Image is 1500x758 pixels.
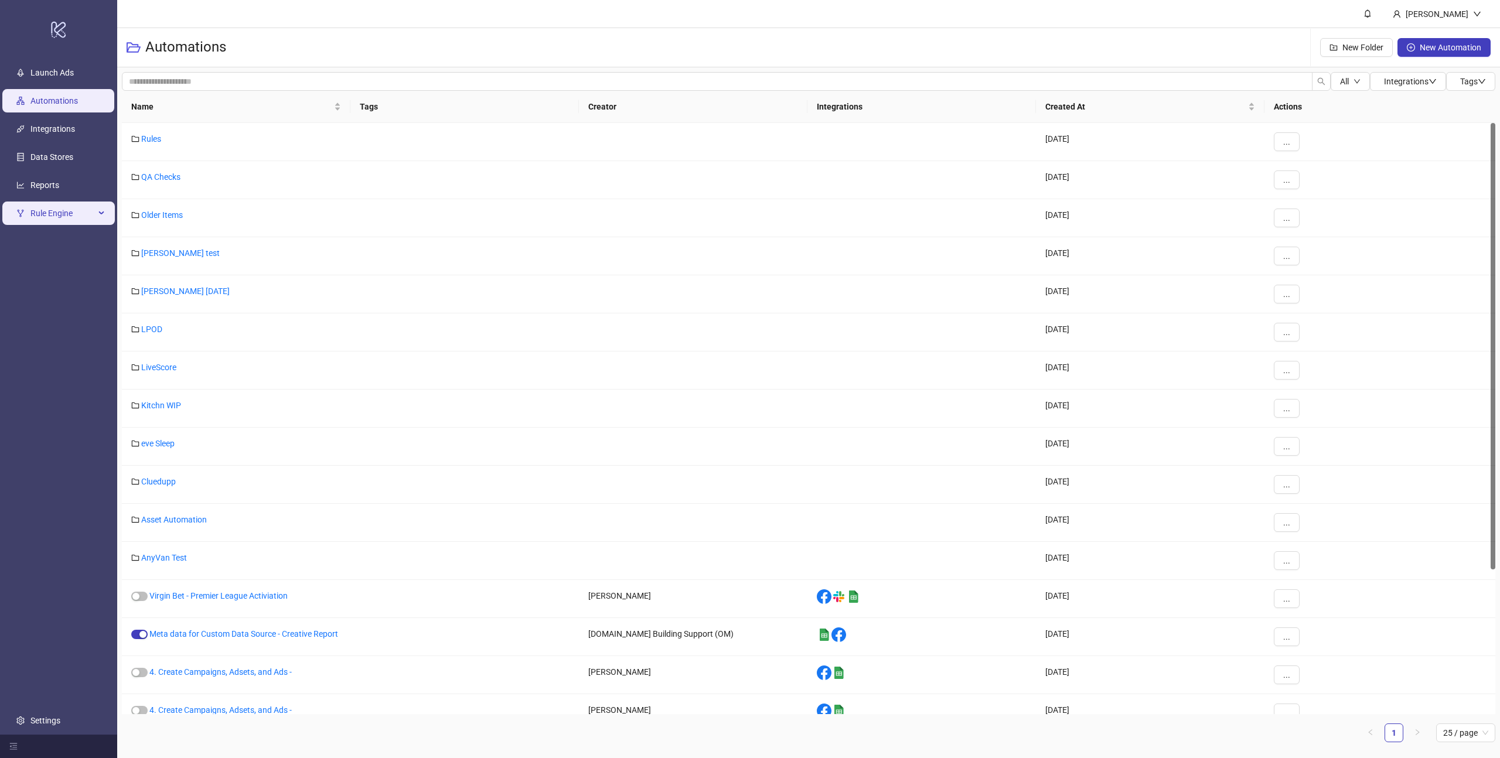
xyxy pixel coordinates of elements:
li: Next Page [1408,723,1427,742]
div: [DATE] [1036,542,1264,580]
th: Created At [1036,91,1264,123]
span: folder [131,287,139,295]
button: ... [1274,513,1300,532]
button: New Folder [1320,38,1393,57]
span: Tags [1460,77,1486,86]
button: right [1408,723,1427,742]
button: ... [1274,627,1300,646]
th: Tags [350,91,579,123]
span: right [1414,729,1421,736]
a: Older Items [141,210,183,220]
div: [DATE] [1036,313,1264,351]
div: [DATE] [1036,428,1264,466]
button: ... [1274,323,1300,342]
span: ... [1283,251,1290,261]
button: ... [1274,399,1300,418]
span: down [1429,77,1437,86]
div: [DOMAIN_NAME] Building Support (OM) [579,618,807,656]
a: LPOD [141,325,162,334]
span: Integrations [1384,77,1437,86]
a: Meta data for Custom Data Source - Creative Report [149,629,338,639]
button: left [1361,723,1380,742]
span: New Folder [1342,43,1383,52]
a: Data Stores [30,152,73,162]
a: Asset Automation [141,515,207,524]
span: folder [131,363,139,371]
span: folder [131,401,139,409]
div: [DATE] [1036,580,1264,618]
div: [DATE] [1036,390,1264,428]
span: ... [1283,213,1290,223]
span: ... [1283,708,1290,718]
span: user [1393,10,1401,18]
span: plus-circle [1407,43,1415,52]
span: ... [1283,404,1290,413]
a: 4. Create Campaigns, Adsets, and Ads - [149,705,292,715]
span: ... [1283,366,1290,375]
li: Previous Page [1361,723,1380,742]
div: [DATE] [1036,466,1264,504]
button: Alldown [1331,72,1370,91]
span: menu-fold [9,742,18,750]
span: ... [1283,442,1290,451]
span: New Automation [1420,43,1481,52]
button: ... [1274,132,1300,151]
span: Created At [1045,100,1246,113]
button: ... [1274,589,1300,608]
div: Page Size [1436,723,1495,742]
a: [PERSON_NAME] [DATE] [141,286,230,296]
button: ... [1274,704,1300,722]
span: ... [1283,327,1290,337]
a: Virgin Bet - Premier League Activiation [149,591,288,600]
a: Integrations [30,124,75,134]
span: Name [131,100,332,113]
span: ... [1283,137,1290,146]
span: folder-open [127,40,141,54]
th: Actions [1264,91,1495,123]
div: [PERSON_NAME] [1401,8,1473,21]
span: 25 / page [1443,724,1488,742]
a: AnyVan Test [141,553,187,562]
button: ... [1274,665,1300,684]
span: ... [1283,556,1290,565]
button: ... [1274,437,1300,456]
div: [DATE] [1036,618,1264,656]
span: ... [1283,289,1290,299]
div: [PERSON_NAME] [579,580,807,618]
a: QA Checks [141,172,180,182]
button: ... [1274,209,1300,227]
div: [DATE] [1036,351,1264,390]
span: Rule Engine [30,202,95,225]
span: ... [1283,670,1290,680]
a: 1 [1385,724,1403,742]
a: Automations [30,96,78,105]
div: [DATE] [1036,656,1264,694]
button: ... [1274,247,1300,265]
span: ... [1283,175,1290,185]
li: 1 [1385,723,1403,742]
span: folder [131,554,139,562]
span: down [1478,77,1486,86]
button: ... [1274,170,1300,189]
span: ... [1283,480,1290,489]
a: Launch Ads [30,68,74,77]
a: Settings [30,716,60,725]
div: [DATE] [1036,237,1264,275]
span: folder [131,515,139,524]
th: Integrations [807,91,1036,123]
div: [DATE] [1036,199,1264,237]
button: ... [1274,361,1300,380]
a: Kitchn WIP [141,401,181,410]
a: 4. Create Campaigns, Adsets, and Ads - [149,667,292,677]
div: [DATE] [1036,123,1264,161]
span: ... [1283,632,1290,641]
span: folder [131,439,139,448]
button: ... [1274,551,1300,570]
a: eve Sleep [141,439,175,448]
span: folder [131,173,139,181]
a: [PERSON_NAME] test [141,248,220,258]
a: LiveScore [141,363,176,372]
span: folder [131,477,139,486]
span: down [1354,78,1361,85]
span: fork [16,209,25,217]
